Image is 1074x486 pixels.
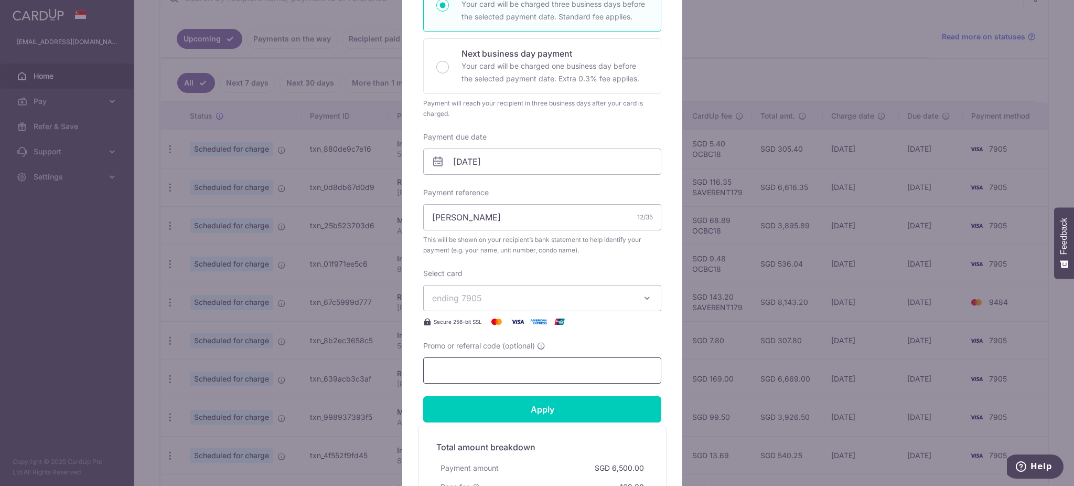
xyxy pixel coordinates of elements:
[423,235,661,256] span: This will be shown on your recipient’s bank statement to help identify your payment (e.g. your na...
[423,187,489,198] label: Payment reference
[432,293,482,303] span: ending 7905
[423,98,661,119] div: Payment will reach your recipient in three business days after your card is charged.
[461,60,648,85] p: Your card will be charged one business day before the selected payment date. Extra 0.3% fee applies.
[461,47,648,60] p: Next business day payment
[590,459,648,478] div: SGD 6,500.00
[549,315,570,328] img: UnionPay
[1007,455,1064,481] iframe: Opens a widget where you can find more information
[1059,218,1069,255] span: Feedback
[423,341,535,351] span: Promo or referral code (optional)
[637,212,653,223] div: 12/35
[1054,207,1074,279] button: Feedback - Show survey
[423,268,463,279] label: Select card
[486,315,507,328] img: Mastercard
[436,459,503,478] div: Payment amount
[528,315,549,328] img: American Express
[436,441,648,453] h5: Total amount breakdown
[423,149,661,175] input: DD / MM / YYYY
[423,132,487,142] label: Payment due date
[423,285,661,311] button: ending 7905
[507,315,528,328] img: Visa
[434,318,482,326] span: Secure 256-bit SSL
[423,396,661,422] input: Apply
